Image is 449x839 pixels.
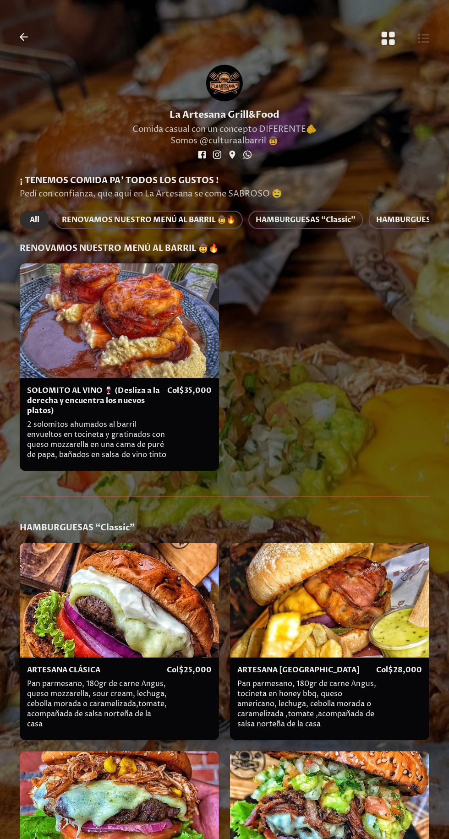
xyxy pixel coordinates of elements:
[256,213,356,226] span: HAMBURGUESAS “Classic”
[237,677,376,731] p: Pan parmesano, 180gr de carne Angus, tocineta en honey bbq, queso americano, lechuga, cebolla mor...
[226,148,239,161] a: social-link-GOOGLE_LOCATION
[211,148,224,161] a: social-link-INSTAGRAM
[248,210,363,229] button: HAMBURGUESAS “Classic”
[27,419,167,463] p: 2 solomitos ahumados al barril envueltos en tocineta y gratinados con queso mozzarella en una cam...
[62,213,235,226] span: RENOVAMOS NUESTRO MENÚ AL BARRIL 🤠🔥
[27,385,167,415] h4: SOLOMITO AL VINO 🍷 (Desliza a la derecha y encuentra los nuevos platos)
[20,188,429,199] p: Pedí con confianza, que aquí en La Artesana se come SABROSO 🤤
[416,29,431,47] button: List View Button
[167,385,212,395] p: Col$ 35,000
[196,148,208,161] a: social-link-FACEBOOK
[27,213,42,226] span: All
[20,174,429,186] h2: ¡ TENEMOS COMIDA PA’ TODOS LOS GUSTOS !
[27,677,167,731] p: Pan parmesano, 180gr de carne Angus, queso mozzarella, sour cream, lechuga, cebolla morada o cara...
[133,109,317,121] h1: La Artesana Grill&Food
[20,210,49,229] button: All
[376,664,422,674] p: Col$ 28,000
[20,521,429,533] h3: HAMBURGUESAS “Classic”
[133,123,317,146] p: Comida casual con un concepto DIFERENTE🫵 Somos @culturaalbarril 🤠
[20,242,429,254] h3: RENOVAMOS NUESTRO MENÚ AL BARRIL 🤠🔥
[16,29,32,44] button: Back to Profile
[27,664,101,674] h4: ARTESANA CLÁSICA
[379,29,397,47] button: Grid View Button
[241,148,254,161] a: social-link-WHATSAPP
[55,210,243,229] button: RENOVAMOS NUESTRO MENÚ AL BARRIL 🤠🔥
[167,664,212,674] p: Col$ 25,000
[237,664,360,674] h4: ARTESANA [GEOGRAPHIC_DATA]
